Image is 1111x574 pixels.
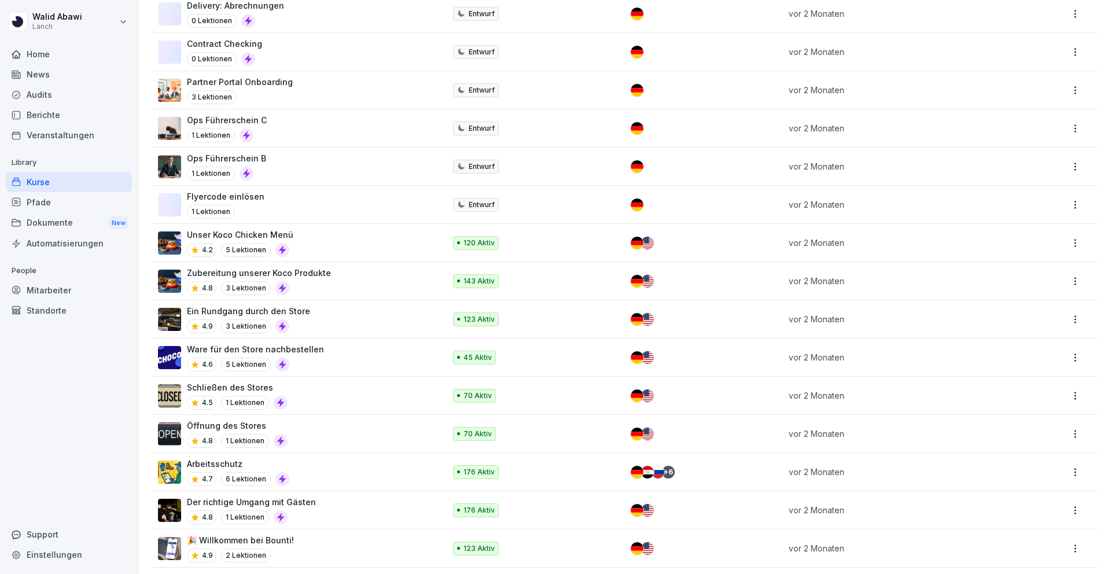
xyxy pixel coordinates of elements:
img: de.svg [631,466,643,479]
p: 5 Lektionen [221,243,271,257]
img: wfeh9c47e0qhqpfpwp8l3uh9.png [158,117,181,140]
p: vor 2 Monaten [789,313,1004,325]
img: ru.svg [652,466,664,479]
p: 70 Aktiv [463,429,492,439]
p: 5 Lektionen [221,358,271,371]
img: us.svg [641,542,654,555]
img: de.svg [631,313,643,326]
p: 45 Aktiv [463,352,492,363]
img: lq22iihlx1gk089bhjtgswki.png [158,270,181,293]
img: b4eu0mai1tdt6ksd7nlke1so.png [158,537,181,560]
p: Zubereitung unserer Koco Produkte [187,267,331,279]
p: 4.7 [202,474,213,484]
img: h1j9wg8uynpur8hwzmp3rckq.png [158,79,181,102]
p: 3 Lektionen [221,319,271,333]
p: Walid Abawi [32,12,82,22]
p: vor 2 Monaten [789,84,1004,96]
p: vor 2 Monaten [789,198,1004,211]
img: de.svg [631,428,643,440]
p: vor 2 Monaten [789,8,1004,20]
a: Kurse [6,172,132,192]
p: 2 Lektionen [221,549,271,562]
img: de.svg [631,389,643,402]
a: Pfade [6,192,132,212]
div: Dokumente [6,212,132,234]
img: de.svg [631,84,643,97]
p: 1 Lektionen [221,396,269,410]
img: de.svg [631,351,643,364]
a: Berichte [6,105,132,125]
img: exccdt3swefehl83oodrhcfl.png [158,499,181,522]
p: vor 2 Monaten [789,122,1004,134]
img: us.svg [641,389,654,402]
p: 0 Lektionen [187,14,237,28]
p: 1 Lektionen [187,205,235,219]
p: 4.2 [202,245,213,255]
p: vor 2 Monaten [789,46,1004,58]
div: New [109,216,128,230]
p: 4.5 [202,398,213,408]
p: Entwurf [469,200,495,210]
p: Arbeitsschutz [187,458,289,470]
a: Automatisierungen [6,233,132,253]
img: f4sjr5qsvifzhw0hn21109jn.png [158,155,181,178]
img: de.svg [631,275,643,288]
img: de.svg [631,237,643,249]
p: 143 Aktiv [463,276,495,286]
img: us.svg [641,351,654,364]
p: vor 2 Monaten [789,275,1004,287]
p: vor 2 Monaten [789,542,1004,554]
a: News [6,64,132,84]
img: bgsrfyvhdm6180ponve2jajk.png [158,461,181,484]
img: us.svg [641,428,654,440]
img: eg.svg [641,466,654,479]
a: Audits [6,84,132,105]
p: Entwurf [469,85,495,95]
img: de.svg [631,198,643,211]
p: 123 Aktiv [463,314,495,325]
img: cjaryuyozj2bo93pagehm2dt.png [158,422,181,446]
p: Entwurf [469,9,495,19]
img: us.svg [641,504,654,517]
p: Lanch [32,23,82,31]
a: Veranstaltungen [6,125,132,145]
p: vor 2 Monaten [789,428,1004,440]
div: Home [6,44,132,64]
div: Mitarbeiter [6,280,132,300]
p: vor 2 Monaten [789,389,1004,402]
div: + 6 [662,466,675,479]
p: Ein Rundgang durch den Store [187,305,310,317]
p: 3 Lektionen [187,90,237,104]
p: Entwurf [469,123,495,134]
img: lq22iihlx1gk089bhjtgswki.png [158,231,181,255]
a: Einstellungen [6,544,132,565]
p: vor 2 Monaten [789,466,1004,478]
p: Ops Führerschein C [187,114,267,126]
img: de.svg [631,542,643,555]
a: Standorte [6,300,132,321]
p: 4.8 [202,436,213,446]
p: Schließen des Stores [187,381,288,393]
p: People [6,262,132,280]
p: 4.9 [202,321,213,332]
p: 6 Lektionen [221,472,271,486]
img: lq37zti0ek0gm1gp8e44kil8.png [158,346,181,369]
p: 4.6 [202,359,213,370]
p: 4.8 [202,283,213,293]
img: us.svg [641,237,654,249]
p: Ops Führerschein B [187,152,266,164]
p: 120 Aktiv [463,238,495,248]
p: 🎉 Willkommen bei Bounti! [187,534,294,546]
p: Contract Checking [187,38,262,50]
p: Entwurf [469,47,495,57]
p: Library [6,153,132,172]
p: 1 Lektionen [221,510,269,524]
p: 1 Lektionen [221,434,269,448]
